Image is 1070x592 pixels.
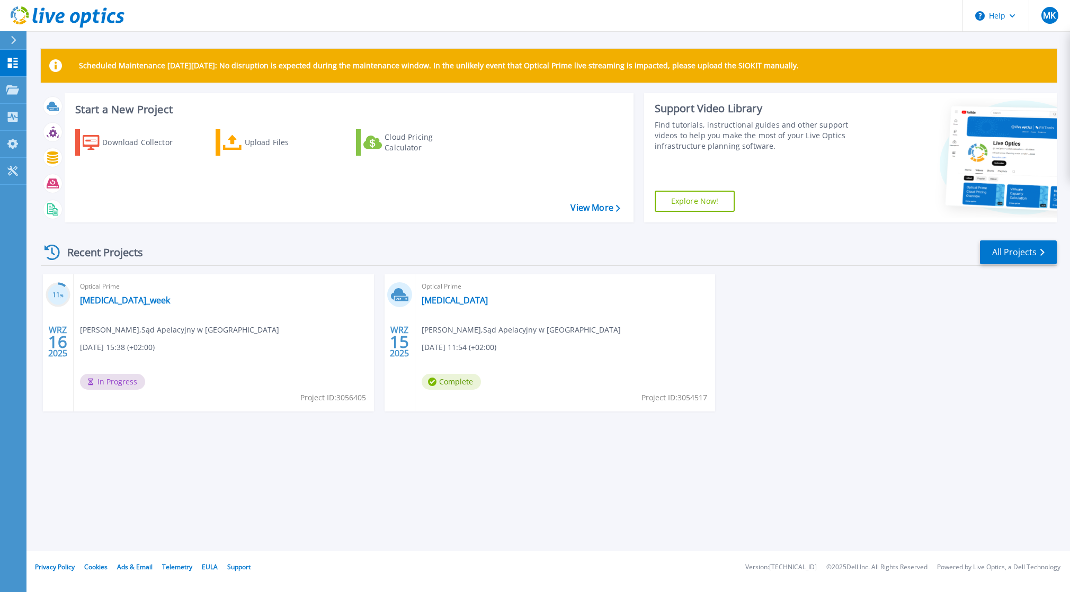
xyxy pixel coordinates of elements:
a: EULA [202,562,218,571]
span: Project ID: 3056405 [300,392,366,403]
span: Optical Prime [80,281,368,292]
h3: 11 [46,289,70,301]
a: Explore Now! [655,191,735,212]
span: [DATE] 15:38 (+02:00) [80,342,155,353]
span: MK [1043,11,1056,20]
a: Support [227,562,251,571]
div: WRZ 2025 [389,322,409,361]
span: [PERSON_NAME] , Sąd Apelacyjny w [GEOGRAPHIC_DATA] [422,324,621,336]
a: Ads & Email [117,562,153,571]
a: All Projects [980,240,1057,264]
a: [MEDICAL_DATA]_week [80,295,170,306]
a: Upload Files [216,129,334,156]
div: Support Video Library [655,102,866,115]
p: Scheduled Maintenance [DATE][DATE]: No disruption is expected during the maintenance window. In t... [79,61,799,70]
span: Project ID: 3054517 [641,392,707,403]
div: WRZ 2025 [48,322,68,361]
div: Recent Projects [41,239,157,265]
a: Telemetry [162,562,192,571]
div: Find tutorials, instructional guides and other support videos to help you make the most of your L... [655,120,866,151]
span: In Progress [80,374,145,390]
a: Privacy Policy [35,562,75,571]
span: Optical Prime [422,281,709,292]
a: Download Collector [75,129,193,156]
div: Cloud Pricing Calculator [385,132,469,153]
a: Cloud Pricing Calculator [356,129,474,156]
span: Complete [422,374,481,390]
span: % [60,292,64,298]
span: 15 [390,337,409,346]
a: View More [570,203,620,213]
a: Cookies [84,562,108,571]
li: Powered by Live Optics, a Dell Technology [937,564,1060,571]
div: Upload Files [245,132,329,153]
h3: Start a New Project [75,104,620,115]
li: Version: [TECHNICAL_ID] [745,564,817,571]
li: © 2025 Dell Inc. All Rights Reserved [826,564,928,571]
span: 16 [48,337,67,346]
a: [MEDICAL_DATA] [422,295,488,306]
div: Download Collector [102,132,187,153]
span: [DATE] 11:54 (+02:00) [422,342,496,353]
span: [PERSON_NAME] , Sąd Apelacyjny w [GEOGRAPHIC_DATA] [80,324,279,336]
